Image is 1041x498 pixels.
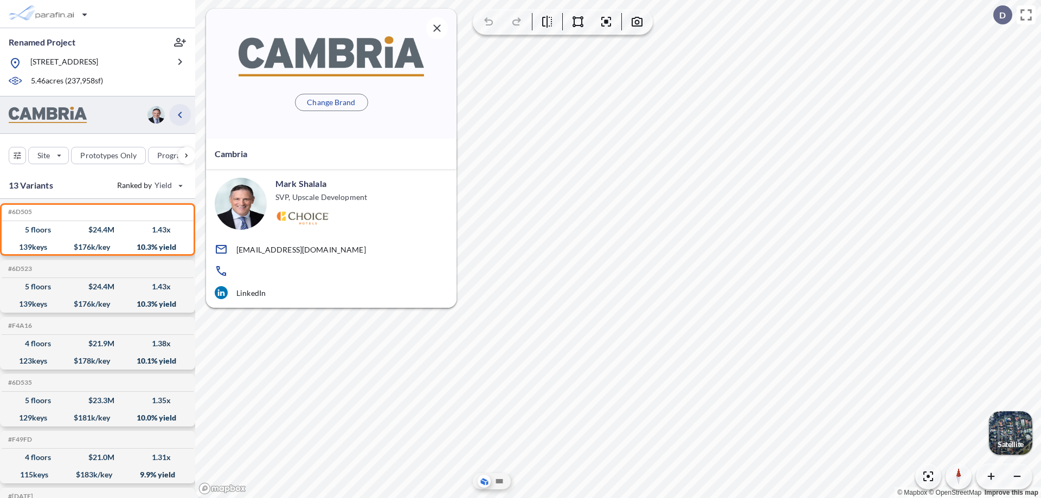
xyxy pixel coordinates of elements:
[6,436,32,443] h5: Click to copy the code
[985,489,1038,496] a: Improve this map
[215,178,267,230] img: user logo
[998,440,1024,449] p: Satellite
[6,208,32,216] h5: Click to copy the code
[31,75,103,87] p: 5.46 acres ( 237,958 sf)
[198,482,246,495] a: Mapbox homepage
[275,211,329,225] img: Logo
[6,379,32,386] h5: Click to copy the code
[236,245,366,254] p: [EMAIL_ADDRESS][DOMAIN_NAME]
[215,286,448,299] a: LinkedIn
[999,10,1006,20] p: D
[148,147,207,164] button: Program
[80,150,137,161] p: Prototypes Only
[28,147,69,164] button: Site
[108,177,190,194] button: Ranked by Yield
[9,179,53,192] p: 13 Variants
[6,322,32,329] h5: Click to copy the code
[239,36,424,76] img: BrandImage
[989,411,1032,455] button: Switcher ImageSatellite
[9,36,75,48] p: Renamed Project
[493,475,506,488] button: Site Plan
[295,94,368,111] button: Change Brand
[989,411,1032,455] img: Switcher Image
[897,489,927,496] a: Mapbox
[157,150,188,161] p: Program
[155,180,172,191] span: Yield
[6,265,32,273] h5: Click to copy the code
[9,107,87,124] img: BrandImage
[478,475,491,488] button: Aerial View
[30,56,98,70] p: [STREET_ADDRESS]
[236,288,266,297] p: LinkedIn
[37,150,50,161] p: Site
[215,147,247,160] p: Cambria
[275,192,367,203] p: SVP, Upscale Development
[215,243,448,256] a: [EMAIL_ADDRESS][DOMAIN_NAME]
[929,489,981,496] a: OpenStreetMap
[71,147,146,164] button: Prototypes Only
[147,106,165,124] img: user logo
[275,178,326,190] p: Mark Shalala
[307,97,355,108] p: Change Brand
